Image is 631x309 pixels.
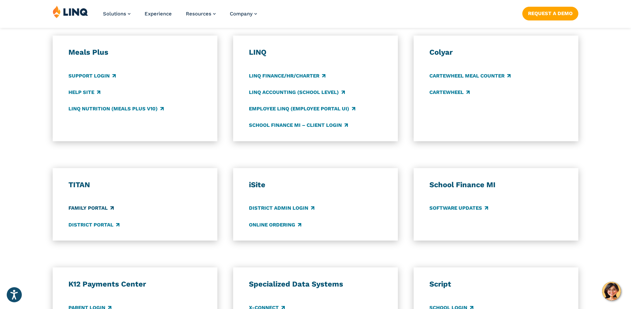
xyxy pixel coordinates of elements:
h3: Colyar [429,48,563,57]
a: Online Ordering [249,221,301,228]
nav: Button Navigation [522,5,578,20]
nav: Primary Navigation [103,5,257,28]
a: Company [230,11,257,17]
a: Software Updates [429,205,488,212]
img: LINQ | K‑12 Software [53,5,88,18]
a: CARTEWHEEL Meal Counter [429,72,511,80]
h3: School Finance MI [429,180,563,190]
a: Help Site [68,89,100,96]
span: Resources [186,11,211,17]
h3: TITAN [68,180,202,190]
h3: iSite [249,180,382,190]
a: Resources [186,11,216,17]
a: Experience [145,11,172,17]
a: School Finance MI – Client Login [249,121,348,129]
a: Solutions [103,11,130,17]
a: LINQ Finance/HR/Charter [249,72,325,80]
button: Hello, have a question? Let’s chat. [602,282,621,301]
a: Support Login [68,72,116,80]
a: Request a Demo [522,7,578,20]
a: LINQ Nutrition (Meals Plus v10) [68,105,164,112]
h3: K12 Payments Center [68,279,202,289]
a: District Admin Login [249,205,314,212]
a: CARTEWHEEL [429,89,470,96]
h3: Meals Plus [68,48,202,57]
h3: LINQ [249,48,382,57]
a: Employee LINQ (Employee Portal UI) [249,105,355,112]
h3: Script [429,279,563,289]
a: District Portal [68,221,119,228]
h3: Specialized Data Systems [249,279,382,289]
a: Family Portal [68,205,114,212]
span: Solutions [103,11,126,17]
span: Company [230,11,253,17]
a: LINQ Accounting (school level) [249,89,345,96]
